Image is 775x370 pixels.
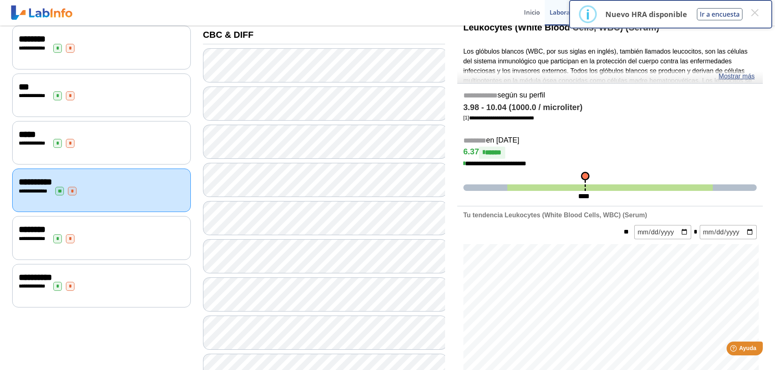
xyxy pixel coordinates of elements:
[463,47,757,134] p: Los glóbulos blancos (WBC, por sus siglas en inglés), también llamados leucocitos, son las célula...
[747,5,762,20] button: Close this dialog
[700,225,757,239] input: mm/dd/yyyy
[463,22,659,32] b: Leukocytes (White Blood Cells, WBC) (Serum)
[463,115,534,121] a: [1]
[718,71,755,81] a: Mostrar más
[203,30,253,40] b: CBC & DIFF
[703,338,766,361] iframe: Help widget launcher
[586,7,590,22] div: i
[463,91,757,100] h5: según su perfil
[634,225,691,239] input: mm/dd/yyyy
[605,9,687,19] p: Nuevo HRA disponible
[463,136,757,145] h5: en [DATE]
[463,103,757,113] h4: 3.98 - 10.04 (1000.0 / microliter)
[697,8,742,20] button: Ir a encuesta
[463,212,647,219] b: Tu tendencia Leukocytes (White Blood Cells, WBC) (Serum)
[463,147,757,159] h4: 6.37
